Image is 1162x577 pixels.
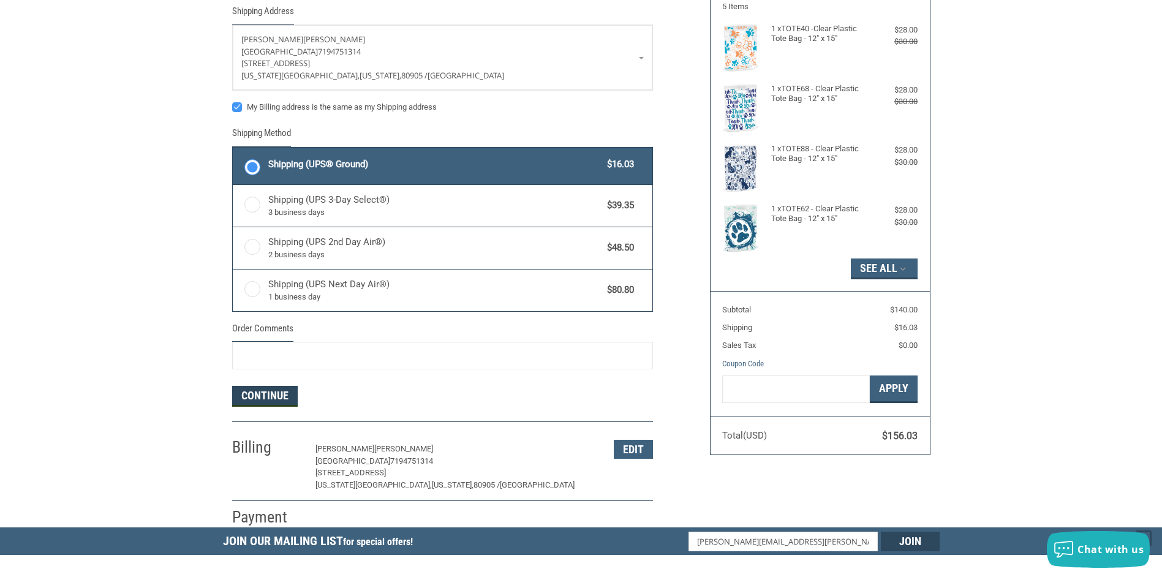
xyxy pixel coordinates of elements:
[722,341,756,350] span: Sales Tax
[428,70,504,81] span: [GEOGRAPHIC_DATA]
[869,84,918,96] div: $28.00
[869,216,918,228] div: $30.00
[602,241,635,255] span: $48.50
[232,322,293,342] legend: Order Comments
[315,480,432,489] span: [US_STATE][GEOGRAPHIC_DATA],
[315,456,390,466] span: [GEOGRAPHIC_DATA]
[771,204,866,224] h4: 1 x TOTE62 - Clear Plastic Tote Bag - 12" x 15"
[771,84,866,104] h4: 1 x TOTE68 - Clear Plastic Tote Bag - 12" x 15"
[401,70,428,81] span: 80905 /
[1047,531,1150,568] button: Chat with us
[869,36,918,48] div: $30.00
[343,536,413,548] span: for special offers!
[771,24,866,44] h4: 1 x TOTE40 -Clear Plastic Tote Bag - 12" x 15"
[318,46,361,57] span: 7194751314
[722,430,767,441] span: Total (USD)
[315,468,386,477] span: [STREET_ADDRESS]
[722,375,870,403] input: Gift Certificate or Coupon Code
[232,102,653,112] label: My Billing address is the same as my Shipping address
[232,507,304,527] h2: Payment
[374,444,433,453] span: [PERSON_NAME]
[303,34,365,45] span: [PERSON_NAME]
[602,283,635,297] span: $80.80
[614,440,653,459] button: Edit
[869,24,918,36] div: $28.00
[869,204,918,216] div: $28.00
[894,323,918,332] span: $16.03
[241,34,303,45] span: [PERSON_NAME]
[869,96,918,108] div: $30.00
[232,386,298,407] button: Continue
[870,375,918,403] button: Apply
[881,532,940,551] input: Join
[232,437,304,458] h2: Billing
[268,193,602,219] span: Shipping (UPS 3-Day Select®)
[232,126,291,146] legend: Shipping Method
[869,156,918,168] div: $30.00
[233,25,652,90] a: Enter or select a different address
[268,157,602,172] span: Shipping (UPS® Ground)
[851,258,918,279] button: See All
[268,277,602,303] span: Shipping (UPS Next Day Air®)
[241,58,310,69] span: [STREET_ADDRESS]
[223,527,419,559] h5: Join Our Mailing List
[268,206,602,219] span: 3 business days
[722,323,752,332] span: Shipping
[899,341,918,350] span: $0.00
[390,456,433,466] span: 7194751314
[241,70,360,81] span: [US_STATE][GEOGRAPHIC_DATA],
[602,198,635,213] span: $39.35
[268,235,602,261] span: Shipping (UPS 2nd Day Air®)
[890,305,918,314] span: $140.00
[869,144,918,156] div: $28.00
[241,46,318,57] span: [GEOGRAPHIC_DATA]
[771,144,866,164] h4: 1 x TOTE88 - Clear Plastic Tote Bag - 12" x 15"
[882,430,918,442] span: $156.03
[1077,543,1144,556] span: Chat with us
[689,532,878,551] input: Email
[315,444,374,453] span: [PERSON_NAME]
[722,359,764,368] a: Coupon Code
[500,480,575,489] span: [GEOGRAPHIC_DATA]
[268,291,602,303] span: 1 business day
[432,480,473,489] span: [US_STATE],
[360,70,401,81] span: [US_STATE],
[473,480,500,489] span: 80905 /
[722,305,751,314] span: Subtotal
[232,4,294,25] legend: Shipping Address
[722,2,918,12] h3: 5 Items
[268,249,602,261] span: 2 business days
[602,157,635,172] span: $16.03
